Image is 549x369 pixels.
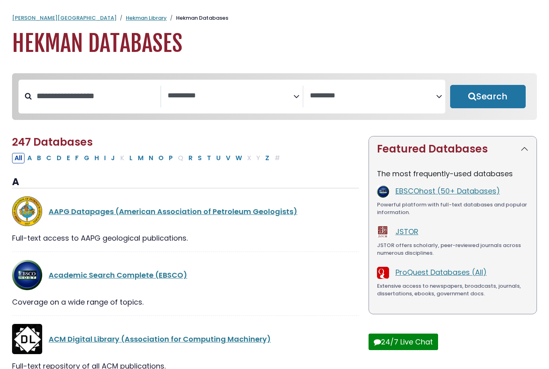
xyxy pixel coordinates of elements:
[263,153,272,163] button: Filter Results Z
[64,153,72,163] button: Filter Results E
[44,153,54,163] button: Filter Results C
[49,206,297,216] a: AAPG Datapages (American Association of Petroleum Geologists)
[49,334,271,344] a: ACM Digital Library (Association for Computing Machinery)
[127,153,135,163] button: Filter Results L
[205,153,213,163] button: Filter Results T
[73,153,81,163] button: Filter Results F
[214,153,223,163] button: Filter Results U
[49,270,187,280] a: Academic Search Complete (EBSCO)
[166,153,175,163] button: Filter Results P
[54,153,64,163] button: Filter Results D
[167,14,228,22] li: Hekman Databases
[12,30,537,57] h1: Hekman Databases
[369,334,438,350] button: 24/7 Live Chat
[92,153,101,163] button: Filter Results H
[12,153,283,163] div: Alpha-list to filter by first letter of database name
[109,153,117,163] button: Filter Results J
[25,153,34,163] button: Filter Results A
[32,89,160,103] input: Search database by title or keyword
[395,227,418,237] a: JSTOR
[377,282,529,298] div: Extensive access to newspapers, broadcasts, journals, dissertations, ebooks, government docs.
[223,153,233,163] button: Filter Results V
[82,153,92,163] button: Filter Results G
[156,153,166,163] button: Filter Results O
[450,85,526,108] button: Submit for Search Results
[146,153,156,163] button: Filter Results N
[369,136,537,162] button: Featured Databases
[102,153,108,163] button: Filter Results I
[233,153,244,163] button: Filter Results W
[186,153,195,163] button: Filter Results R
[377,201,529,216] div: Powerful platform with full-text databases and popular information.
[12,297,359,307] div: Coverage on a wide range of topics.
[12,135,93,149] span: 247 Databases
[135,153,146,163] button: Filter Results M
[12,153,25,163] button: All
[12,14,537,22] nav: breadcrumb
[377,168,529,179] p: The most frequently-used databases
[395,267,487,277] a: ProQuest Databases (All)
[310,92,436,100] textarea: Search
[168,92,294,100] textarea: Search
[35,153,43,163] button: Filter Results B
[377,241,529,257] div: JSTOR offers scholarly, peer-reviewed journals across numerous disciplines.
[12,14,117,22] a: [PERSON_NAME][GEOGRAPHIC_DATA]
[395,186,500,196] a: EBSCOhost (50+ Databases)
[195,153,204,163] button: Filter Results S
[126,14,167,22] a: Hekman Library
[12,73,537,120] nav: Search filters
[12,176,359,188] h3: A
[12,233,359,243] div: Full-text access to AAPG geological publications.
